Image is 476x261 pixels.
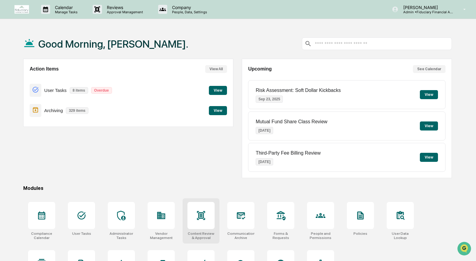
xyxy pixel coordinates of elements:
[148,231,175,240] div: Vendor Management
[209,106,227,115] button: View
[420,153,438,162] button: View
[12,76,39,82] span: Preclearance
[187,231,215,240] div: Content Review & Approval
[267,231,294,240] div: Forms & Requests
[4,74,41,84] a: 🖐️Preclearance
[21,52,76,57] div: We're available if you need us!
[102,5,146,10] p: Reviews
[457,241,473,257] iframe: Open customer support
[387,231,414,240] div: User Data Lookup
[6,46,17,57] img: 1746055101610-c473b297-6a78-478c-a979-82029cc54cd1
[398,5,455,10] p: [PERSON_NAME]
[209,86,227,95] button: View
[38,38,188,50] h1: Good Morning, [PERSON_NAME].
[14,5,29,14] img: logo
[420,121,438,130] button: View
[256,158,273,165] p: [DATE]
[66,107,88,114] p: 329 items
[256,119,327,124] p: Mutual Fund Share Class Review
[91,87,112,94] p: Overdue
[209,107,227,113] a: View
[6,77,11,81] div: 🖐️
[256,150,321,156] p: Third-Party Fee Billing Review
[209,87,227,93] a: View
[43,102,73,107] a: Powered byPylon
[103,48,110,55] button: Start new chat
[167,10,210,14] p: People, Data, Settings
[70,87,88,94] p: 8 items
[21,46,99,52] div: Start new chat
[44,108,63,113] p: Archiving
[44,77,49,81] div: 🗄️
[256,127,273,134] p: [DATE]
[50,5,81,10] p: Calendar
[28,231,55,240] div: Compliance Calendar
[6,88,11,93] div: 🔎
[108,231,135,240] div: Administrator Tasks
[227,231,254,240] div: Communications Archive
[102,10,146,14] p: Approval Management
[256,96,283,103] p: Sep 23, 2025
[41,74,77,84] a: 🗄️Attestations
[205,65,227,73] button: View All
[23,185,452,191] div: Modules
[398,10,455,14] p: Admin • Fiduciary Financial Advisors
[50,10,81,14] p: Manage Tasks
[12,87,38,93] span: Data Lookup
[256,88,341,93] p: Risk Assessment: Soft Dollar Kickbacks
[72,231,91,236] div: User Tasks
[420,90,438,99] button: View
[353,231,367,236] div: Policies
[248,66,272,72] h2: Upcoming
[413,65,446,73] button: See Calendar
[307,231,334,240] div: People and Permissions
[30,66,59,72] h2: Action Items
[167,5,210,10] p: Company
[6,13,110,22] p: How can we help?
[44,88,67,93] p: User Tasks
[50,76,75,82] span: Attestations
[60,102,73,107] span: Pylon
[4,85,40,96] a: 🔎Data Lookup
